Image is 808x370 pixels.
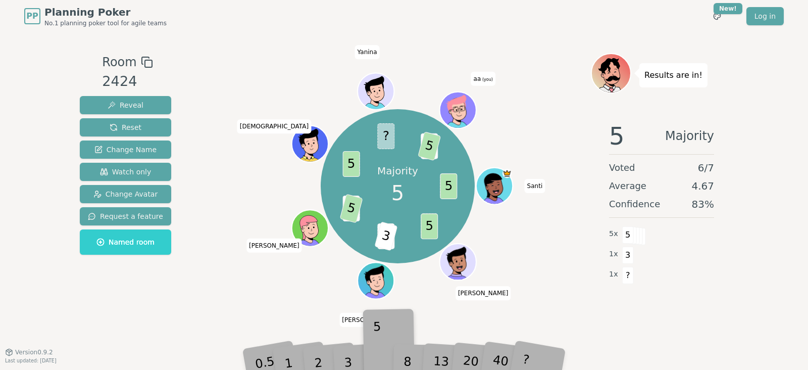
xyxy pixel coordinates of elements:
[80,118,171,136] button: Reset
[471,72,495,86] span: Click to change your name
[609,179,646,193] span: Average
[355,45,380,60] span: Click to change your name
[340,194,363,223] span: 5
[502,169,512,178] span: Santi is the host
[108,100,143,110] span: Reveal
[746,7,784,25] a: Log in
[343,151,360,177] span: 5
[44,19,167,27] span: No.1 planning poker tool for agile teams
[391,178,404,208] span: 5
[421,213,438,239] span: 5
[644,68,702,82] p: Results are in!
[80,163,171,181] button: Watch only
[44,5,167,19] span: Planning Poker
[80,207,171,225] button: Request a feature
[15,348,53,356] span: Version 0.9.2
[622,267,634,284] span: ?
[622,226,634,244] span: 5
[102,71,153,92] div: 2424
[418,131,441,161] span: 5
[609,249,618,260] span: 1 x
[378,123,395,149] span: ?
[609,124,625,148] span: 5
[102,53,136,71] span: Room
[714,3,742,14] div: New!
[377,164,418,178] p: Majority
[698,161,714,175] span: 6 / 7
[339,313,395,327] span: Click to change your name
[100,167,151,177] span: Watch only
[5,358,57,363] span: Last updated: [DATE]
[5,348,53,356] button: Version0.9.2
[708,7,726,25] button: New!
[456,287,511,301] span: Click to change your name
[94,145,157,155] span: Change Name
[80,229,171,255] button: Named room
[692,197,714,211] span: 83 %
[80,96,171,114] button: Reveal
[440,173,458,199] span: 5
[609,161,635,175] span: Voted
[88,211,163,221] span: Request a feature
[246,239,302,253] span: Click to change your name
[622,247,634,264] span: 3
[691,179,714,193] span: 4.67
[237,120,311,134] span: Click to change your name
[375,221,398,251] span: 3
[110,122,141,132] span: Reset
[80,185,171,203] button: Change Avatar
[26,10,38,22] span: PP
[481,77,493,82] span: (you)
[24,5,167,27] a: PPPlanning PokerNo.1 planning poker tool for agile teams
[665,124,714,148] span: Majority
[609,269,618,280] span: 1 x
[80,141,171,159] button: Change Name
[525,179,545,193] span: Click to change your name
[96,237,155,247] span: Named room
[609,197,660,211] span: Confidence
[609,228,618,240] span: 5 x
[441,93,475,127] button: Click to change your avatar
[93,189,158,199] span: Change Avatar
